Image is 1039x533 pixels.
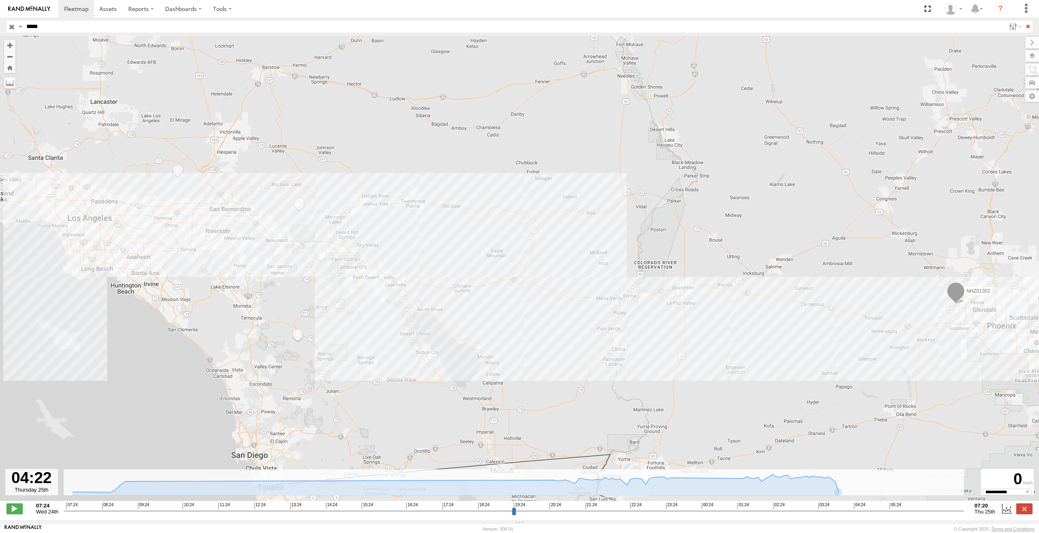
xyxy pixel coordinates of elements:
span: 10:24 [183,503,194,509]
span: 19:24 [514,503,525,509]
span: 16:24 [406,503,418,509]
span: NHZ01352 [966,288,990,294]
div: 0 [982,470,1033,489]
label: Measure [4,77,15,88]
label: Search Query [17,21,24,32]
span: 01:24 [737,503,749,509]
span: 18:24 [478,503,489,509]
span: Thu 25th Sep 2025 [974,509,995,515]
span: 13:24 [290,503,302,509]
span: 11:24 [218,503,230,509]
span: 05:24 [890,503,901,509]
div: Version: 308.01 [483,527,513,531]
span: 15:24 [362,503,373,509]
span: 22:24 [630,503,642,509]
label: Search Filter Options [1006,21,1023,32]
span: 20:24 [550,503,561,509]
strong: 07:20 [974,503,995,509]
span: 02:24 [774,503,785,509]
button: Zoom in [4,40,15,51]
label: Play/Stop [6,503,23,514]
strong: 07:24 [36,503,58,509]
i: ? [994,2,1007,15]
span: 07:24 [66,503,78,509]
span: 00:24 [702,503,713,509]
span: 12:24 [254,503,266,509]
a: Visit our Website [4,525,42,533]
span: 21:24 [586,503,597,509]
span: 17:24 [442,503,454,509]
span: 14:24 [326,503,337,509]
span: 04:24 [854,503,865,509]
button: Zoom Home [4,62,15,73]
span: 03:24 [818,503,830,509]
span: Wed 24th Sep 2025 [36,509,58,515]
a: Terms and Conditions [992,527,1035,531]
img: rand-logo.svg [8,6,50,12]
span: 08:24 [102,503,114,509]
div: © Copyright 2025 - [954,527,1035,531]
button: Zoom out [4,51,15,62]
span: 09:24 [138,503,149,509]
div: Zulema McIntosch [942,3,965,15]
label: Close [1016,503,1033,514]
span: 23:24 [666,503,677,509]
label: Map Settings [1025,91,1039,102]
